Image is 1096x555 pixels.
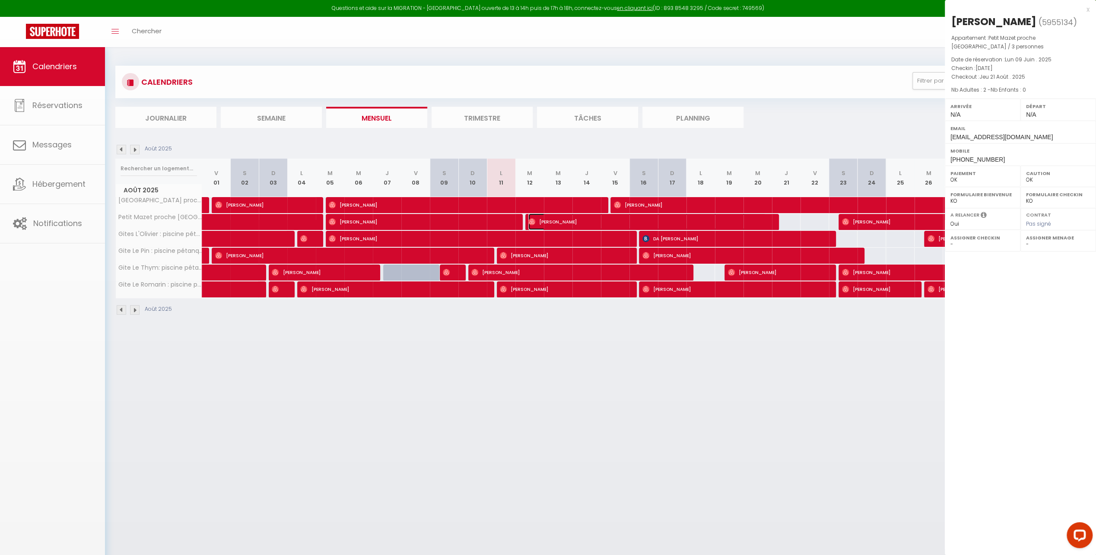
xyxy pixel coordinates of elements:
[945,4,1090,15] div: x
[950,111,960,118] span: N/A
[951,64,1090,73] p: Checkin :
[975,64,993,72] span: [DATE]
[950,156,1005,163] span: [PHONE_NUMBER]
[950,190,1015,199] label: Formulaire Bienvenue
[950,124,1090,133] label: Email
[950,134,1053,140] span: [EMAIL_ADDRESS][DOMAIN_NAME]
[1026,102,1090,111] label: Départ
[1026,190,1090,199] label: Formulaire Checkin
[991,86,1026,93] span: Nb Enfants : 0
[1039,16,1077,28] span: ( )
[950,169,1015,178] label: Paiement
[981,211,987,221] i: Sélectionner OUI si vous souhaiter envoyer les séquences de messages post-checkout
[951,73,1090,81] p: Checkout :
[951,34,1044,50] span: Petit Mazet proche [GEOGRAPHIC_DATA] / 3 personnes
[1026,233,1090,242] label: Assigner Menage
[979,73,1025,80] span: Jeu 21 Août . 2025
[950,211,979,219] label: A relancer
[1026,111,1036,118] span: N/A
[1026,220,1051,227] span: Pas signé
[950,233,1015,242] label: Assigner Checkin
[950,147,1090,155] label: Mobile
[951,15,1036,29] div: [PERSON_NAME]
[951,86,1026,93] span: Nb Adultes : 2 -
[1026,169,1090,178] label: Caution
[1026,211,1051,217] label: Contrat
[951,34,1090,51] p: Appartement :
[950,102,1015,111] label: Arrivée
[1042,17,1073,28] span: 5955134
[1005,56,1052,63] span: Lun 09 Juin . 2025
[1060,519,1096,555] iframe: LiveChat chat widget
[951,55,1090,64] p: Date de réservation :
